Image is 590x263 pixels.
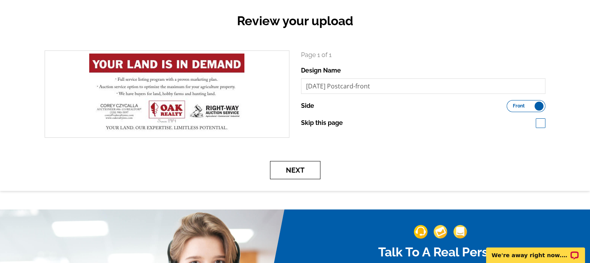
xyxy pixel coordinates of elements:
[39,14,551,28] h2: Review your upload
[434,225,447,239] img: support-img-2.png
[301,66,341,75] label: Design Name
[334,245,547,260] h2: Talk To A Real Person
[414,225,427,239] img: support-img-1.png
[301,78,546,94] input: File Name
[270,161,320,179] button: Next
[301,118,343,128] label: Skip this page
[301,50,546,60] p: Page 1 of 1
[453,225,467,239] img: support-img-3_1.png
[481,239,590,263] iframe: LiveChat chat widget
[301,101,314,111] label: Side
[513,104,525,108] span: Front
